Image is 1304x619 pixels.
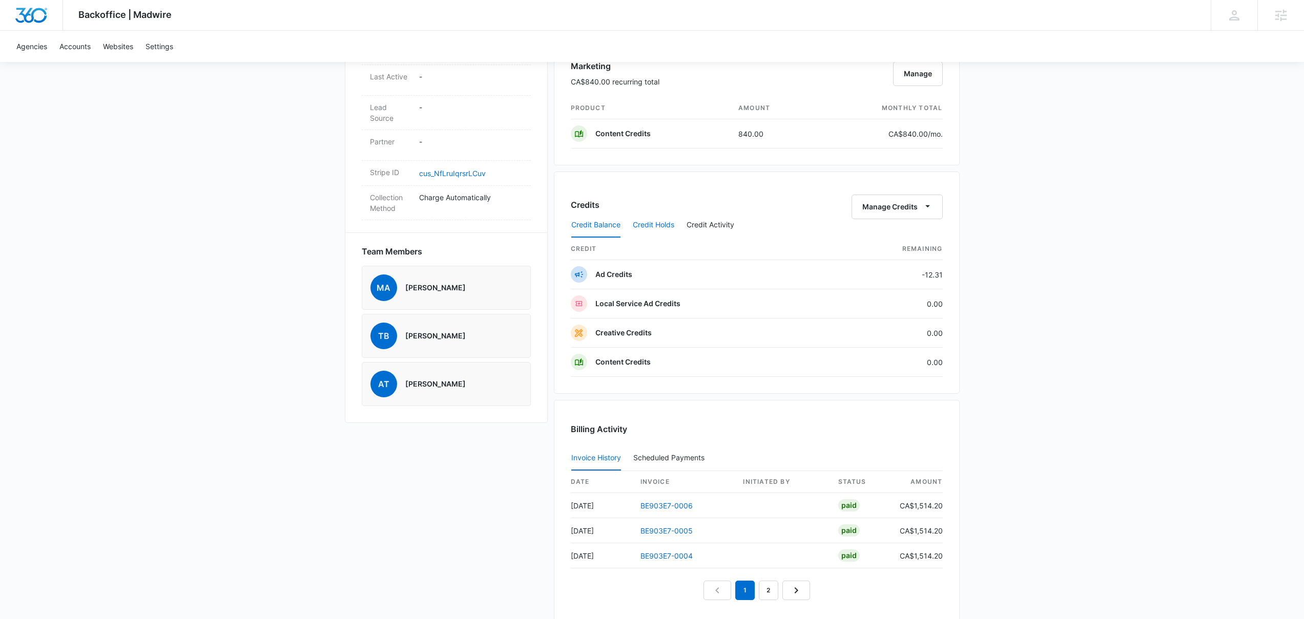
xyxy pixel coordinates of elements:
[852,195,943,219] button: Manage Credits
[571,238,834,260] th: credit
[735,581,755,600] em: 1
[571,446,621,471] button: Invoice History
[571,471,632,493] th: date
[892,518,943,543] td: CA$1,514.20
[892,543,943,568] td: CA$1,514.20
[571,76,659,87] p: CA$840.00 recurring total
[571,199,599,211] h3: Credits
[830,471,892,493] th: status
[405,379,466,389] p: [PERSON_NAME]
[782,581,810,600] a: Next Page
[928,130,943,138] span: /mo.
[419,192,523,203] p: Charge Automatically
[571,60,659,72] h3: Marketing
[834,260,943,289] td: -12.31
[419,136,523,147] p: -
[362,161,531,186] div: Stripe IDcus_NfLruIqrsrLCuv
[571,518,632,543] td: [DATE]
[595,328,652,338] p: Creative Credits
[571,97,731,119] th: product
[892,471,943,493] th: amount
[730,97,818,119] th: amount
[888,129,943,139] p: CA$840.00
[834,238,943,260] th: Remaining
[139,31,179,62] a: Settings
[419,71,523,82] p: -
[370,371,397,397] span: AT
[687,213,734,238] button: Credit Activity
[735,471,830,493] th: Initiated By
[362,65,531,96] div: Last Active-
[595,298,680,309] p: Local Service Ad Credits
[834,289,943,318] td: 0.00
[893,61,943,86] button: Manage
[370,192,411,214] dt: Collection Method
[370,323,397,349] span: TB
[362,96,531,130] div: Lead Source-
[633,213,674,238] button: Credit Holds
[571,493,632,518] td: [DATE]
[370,167,411,178] dt: Stripe ID
[370,102,411,123] dt: Lead Source
[571,213,620,238] button: Credit Balance
[419,169,486,178] a: cus_NfLruIqrsrLCuv
[730,119,818,148] td: 840.00
[362,186,531,220] div: Collection MethodCharge Automatically
[53,31,97,62] a: Accounts
[362,245,422,258] span: Team Members
[10,31,53,62] a: Agencies
[419,102,523,113] p: -
[405,331,466,341] p: [PERSON_NAME]
[834,318,943,348] td: 0.00
[818,97,943,119] th: monthly total
[571,423,943,435] h3: Billing Activity
[370,274,397,301] span: MA
[759,581,778,600] a: Page 2
[370,136,411,147] dt: Partner
[97,31,139,62] a: Websites
[633,454,709,461] div: Scheduled Payments
[595,129,651,139] p: Content Credits
[834,348,943,377] td: 0.00
[703,581,810,600] nav: Pagination
[838,524,860,537] div: Paid
[405,283,466,293] p: [PERSON_NAME]
[632,471,735,493] th: invoice
[640,551,693,560] a: BE903E7-0004
[640,501,693,510] a: BE903E7-0006
[571,543,632,568] td: [DATE]
[838,499,860,511] div: Paid
[595,357,651,367] p: Content Credits
[78,9,172,20] span: Backoffice | Madwire
[362,130,531,161] div: Partner-
[640,526,693,535] a: BE903E7-0005
[892,493,943,518] td: CA$1,514.20
[838,549,860,562] div: Paid
[595,269,632,280] p: Ad Credits
[370,71,411,82] dt: Last Active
